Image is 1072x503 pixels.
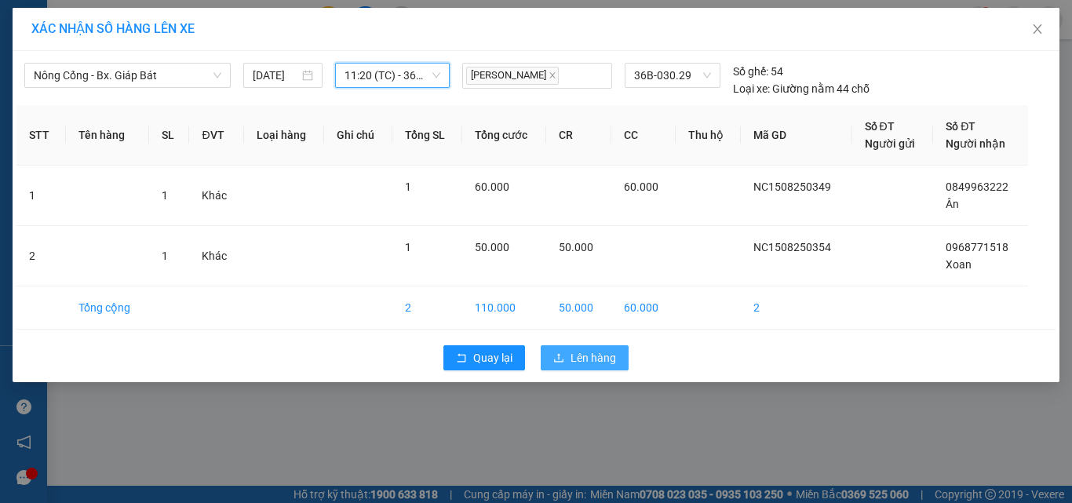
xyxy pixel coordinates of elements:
span: [PERSON_NAME] [466,67,559,85]
th: Tổng cước [462,105,546,166]
span: 50.000 [559,241,593,253]
span: Số ghế: [733,63,768,80]
span: Ân [946,198,959,210]
th: ĐVT [189,105,243,166]
span: NC1508250354 [133,64,228,80]
td: 50.000 [546,286,611,330]
span: 1 [405,241,411,253]
span: NC1508250349 [753,180,831,193]
span: close [549,71,556,79]
span: 50.000 [475,241,509,253]
th: SL [149,105,190,166]
th: Loại hàng [244,105,325,166]
th: Mã GD [741,105,852,166]
input: 15/08/2025 [253,67,298,84]
span: XÁC NHẬN SỐ HÀNG LÊN XE [31,21,195,36]
th: CR [546,105,611,166]
span: Xoan [946,258,972,271]
span: Nông Cống - Bx. Giáp Bát [34,64,221,87]
td: Khác [189,166,243,226]
span: upload [553,352,564,365]
span: Người gửi [865,137,915,150]
span: 36B-030.29 [634,64,711,87]
td: 2 [741,286,852,330]
span: rollback [456,352,467,365]
span: 1 [162,189,168,202]
button: uploadLên hàng [541,345,629,370]
span: 1 [162,250,168,262]
strong: PHIẾU BIÊN NHẬN [39,86,125,120]
span: 1 [405,180,411,193]
img: logo [8,46,31,100]
th: CC [611,105,676,166]
span: NC1508250354 [753,241,831,253]
span: Lên hàng [571,349,616,366]
strong: CHUYỂN PHÁT NHANH ĐÔNG LÝ [33,13,132,64]
span: Số ĐT [946,120,975,133]
span: 11:20 (TC) - 36B-030.29 [345,64,441,87]
span: 60.000 [475,180,509,193]
span: 60.000 [624,180,658,193]
span: Số ĐT [865,120,895,133]
th: Ghi chú [324,105,392,166]
button: rollbackQuay lại [443,345,525,370]
th: Tổng SL [392,105,463,166]
span: Quay lại [473,349,512,366]
span: 0849963222 [946,180,1008,193]
th: Tên hàng [66,105,149,166]
span: Loại xe: [733,80,770,97]
td: 60.000 [611,286,676,330]
div: Giường nằm 44 chỗ [733,80,870,97]
th: Thu hộ [676,105,741,166]
td: Khác [189,226,243,286]
td: 1 [16,166,66,226]
th: STT [16,105,66,166]
td: 2 [392,286,463,330]
td: 2 [16,226,66,286]
span: 0968771518 [946,241,1008,253]
td: 110.000 [462,286,546,330]
div: 54 [733,63,783,80]
button: Close [1015,8,1059,52]
span: SĐT XE [55,67,106,83]
span: Người nhận [946,137,1005,150]
td: Tổng cộng [66,286,149,330]
span: close [1031,23,1044,35]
